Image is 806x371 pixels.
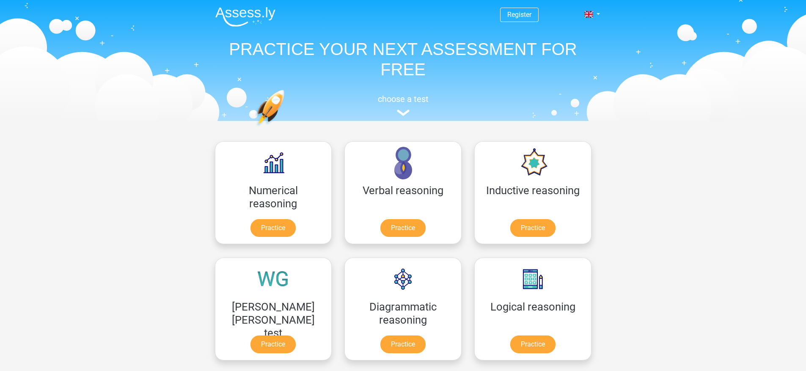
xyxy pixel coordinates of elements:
[209,94,598,104] h5: choose a test
[397,110,410,116] img: assessment
[507,11,531,19] a: Register
[380,219,426,237] a: Practice
[510,335,556,353] a: Practice
[380,335,426,353] a: Practice
[209,94,598,116] a: choose a test
[250,219,296,237] a: Practice
[255,90,317,166] img: practice
[215,7,275,27] img: Assessly
[209,39,598,80] h1: PRACTICE YOUR NEXT ASSESSMENT FOR FREE
[250,335,296,353] a: Practice
[510,219,556,237] a: Practice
